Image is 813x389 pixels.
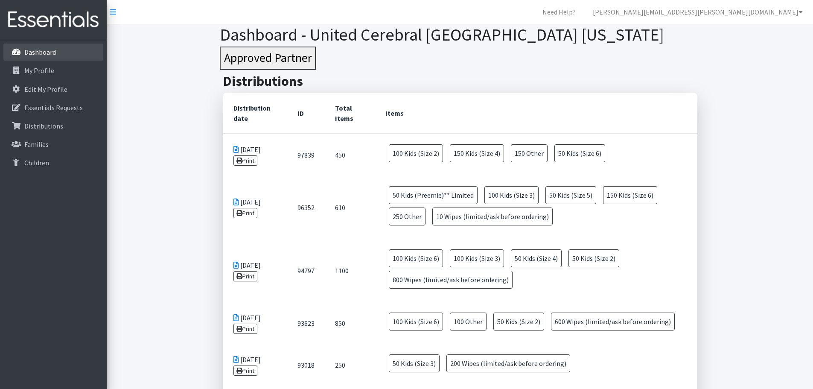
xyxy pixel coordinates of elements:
[536,3,583,20] a: Need Help?
[446,354,570,372] span: 200 Wipes (limited/ask before ordering)
[389,186,478,204] span: 50 Kids (Preemie)** Limited
[325,93,375,134] th: Total Items
[389,313,443,331] span: 100 Kids (Size 6)
[24,66,54,75] p: My Profile
[484,186,539,204] span: 100 Kids (Size 3)
[24,140,49,149] p: Families
[325,176,375,239] td: 610
[389,144,443,162] span: 100 Kids (Size 2)
[511,249,562,267] span: 50 Kids (Size 4)
[223,176,287,239] td: [DATE]
[450,249,504,267] span: 100 Kids (Size 3)
[493,313,544,331] span: 50 Kids (Size 2)
[3,154,103,171] a: Children
[223,239,287,302] td: [DATE]
[24,85,67,94] p: Edit My Profile
[233,271,258,281] a: Print
[287,176,325,239] td: 96352
[220,47,316,70] button: Approved Partner
[287,344,325,386] td: 93018
[24,122,63,130] p: Distributions
[389,271,513,289] span: 800 Wipes (limited/ask before ordering)
[223,73,697,89] h2: Distributions
[551,313,675,331] span: 600 Wipes (limited/ask before ordering)
[432,208,553,225] span: 10 Wipes (limited/ask before ordering)
[233,366,258,376] a: Print
[554,144,605,162] span: 50 Kids (Size 6)
[24,158,49,167] p: Children
[24,48,56,56] p: Dashboard
[3,6,103,34] img: HumanEssentials
[3,99,103,116] a: Essentials Requests
[3,62,103,79] a: My Profile
[325,302,375,344] td: 850
[233,155,258,166] a: Print
[389,354,440,372] span: 50 Kids (Size 3)
[568,249,619,267] span: 50 Kids (Size 2)
[450,313,487,331] span: 100 Other
[24,103,83,112] p: Essentials Requests
[325,239,375,302] td: 1100
[450,144,504,162] span: 150 Kids (Size 4)
[287,239,325,302] td: 94797
[223,302,287,344] td: [DATE]
[287,93,325,134] th: ID
[223,344,287,386] td: [DATE]
[325,344,375,386] td: 250
[603,186,657,204] span: 150 Kids (Size 6)
[287,134,325,176] td: 97839
[223,134,287,176] td: [DATE]
[223,93,287,134] th: Distribution date
[545,186,596,204] span: 50 Kids (Size 5)
[3,136,103,153] a: Families
[389,249,443,267] span: 100 Kids (Size 6)
[233,208,258,218] a: Print
[233,324,258,334] a: Print
[3,117,103,135] a: Distributions
[287,302,325,344] td: 93623
[3,81,103,98] a: Edit My Profile
[389,208,425,225] span: 250 Other
[220,24,700,45] h1: Dashboard - United Cerebral [GEOGRAPHIC_DATA] [US_STATE]
[325,134,375,176] td: 450
[586,3,810,20] a: [PERSON_NAME][EMAIL_ADDRESS][PERSON_NAME][DOMAIN_NAME]
[375,93,697,134] th: Items
[511,144,548,162] span: 150 Other
[3,44,103,61] a: Dashboard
